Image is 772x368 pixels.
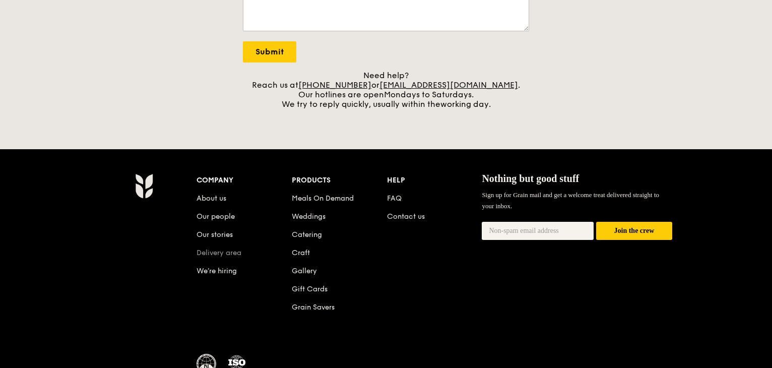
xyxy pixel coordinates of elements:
[384,90,474,99] span: Mondays to Saturdays.
[197,194,226,203] a: About us
[197,267,237,275] a: We’re hiring
[482,222,594,240] input: Non-spam email address
[197,212,235,221] a: Our people
[292,212,326,221] a: Weddings
[387,212,425,221] a: Contact us
[292,303,335,312] a: Grain Savers
[243,41,296,63] input: Submit
[292,267,317,275] a: Gallery
[197,173,292,188] div: Company
[292,173,387,188] div: Products
[135,173,153,199] img: Grain
[292,194,354,203] a: Meals On Demand
[482,173,579,184] span: Nothing but good stuff
[387,173,482,188] div: Help
[596,222,672,240] button: Join the crew
[440,99,491,109] span: working day.
[292,230,322,239] a: Catering
[243,71,529,109] div: Need help? Reach us at or . Our hotlines are open We try to reply quickly, usually within the
[197,230,233,239] a: Our stories
[298,80,371,90] a: [PHONE_NUMBER]
[197,249,241,257] a: Delivery area
[387,194,402,203] a: FAQ
[379,80,518,90] a: [EMAIL_ADDRESS][DOMAIN_NAME]
[292,285,328,293] a: Gift Cards
[292,249,310,257] a: Craft
[482,191,659,210] span: Sign up for Grain mail and get a welcome treat delivered straight to your inbox.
